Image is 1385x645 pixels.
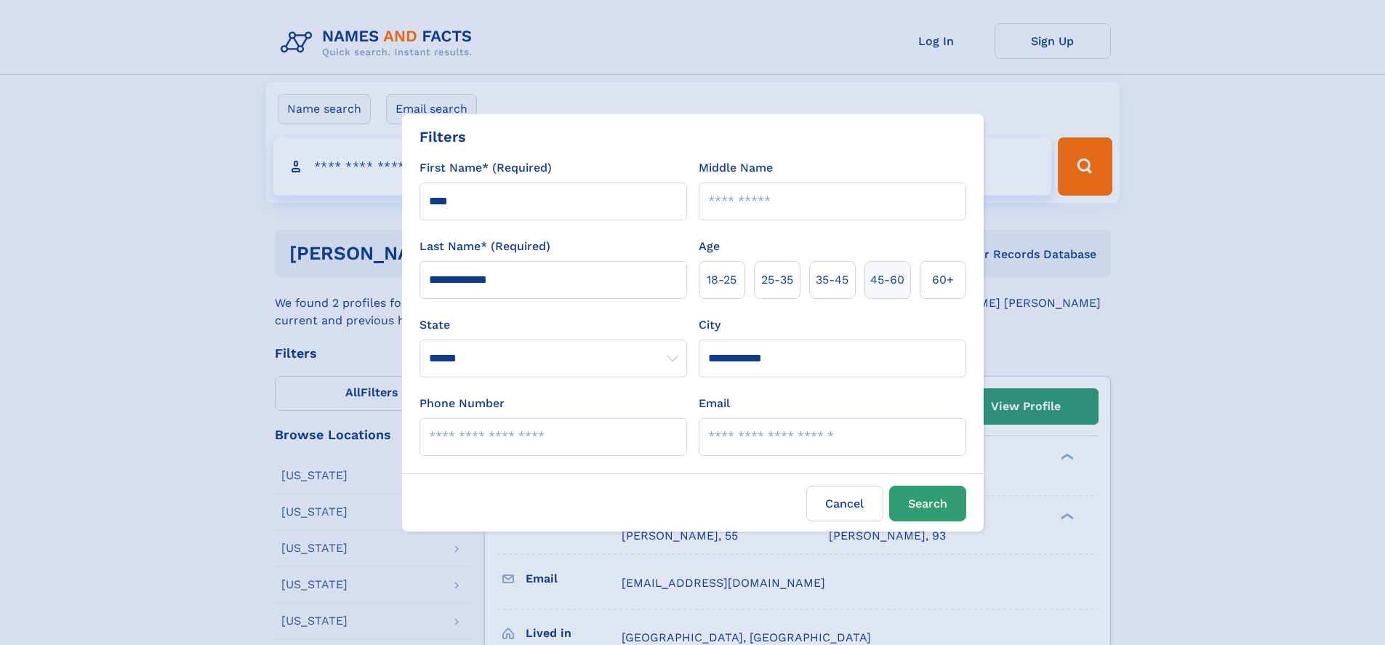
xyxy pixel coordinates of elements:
[699,316,720,334] label: City
[889,486,966,521] button: Search
[419,238,550,255] label: Last Name* (Required)
[419,316,687,334] label: State
[806,486,883,521] label: Cancel
[419,395,505,412] label: Phone Number
[707,271,736,289] span: 18‑25
[419,159,552,177] label: First Name* (Required)
[419,126,466,148] div: Filters
[699,395,730,412] label: Email
[761,271,793,289] span: 25‑35
[870,271,904,289] span: 45‑60
[699,159,773,177] label: Middle Name
[816,271,848,289] span: 35‑45
[932,271,954,289] span: 60+
[699,238,720,255] label: Age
